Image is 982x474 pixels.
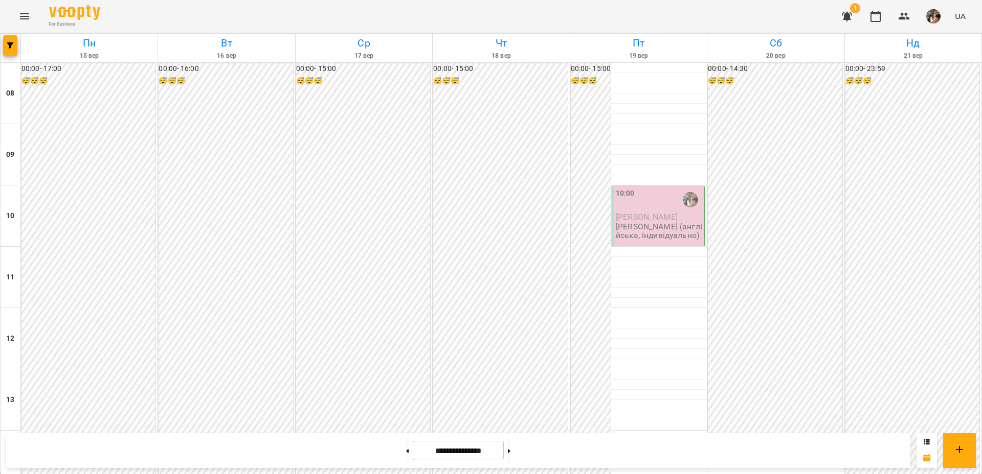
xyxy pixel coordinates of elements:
h6: Ср [297,35,431,51]
h6: 21 вер [846,51,980,61]
img: Семенюк Таїсія Олександрівна (а) [683,192,698,207]
h6: 00:00 - 15:00 [433,63,567,75]
h6: 00:00 - 15:00 [571,63,611,75]
h6: Нд [846,35,980,51]
h6: 13 [6,394,14,406]
h6: Пн [23,35,156,51]
h6: 😴😴😴 [708,76,842,87]
span: UA [955,11,966,21]
span: [PERSON_NAME] [616,212,678,222]
h6: 😴😴😴 [433,76,567,87]
h6: 19 вер [572,51,705,61]
h6: 17 вер [297,51,431,61]
h6: Вт [160,35,293,51]
h6: 😴😴😴 [845,76,979,87]
h6: 😴😴😴 [159,76,293,87]
span: For Business [49,21,100,28]
h6: 00:00 - 15:00 [296,63,430,75]
h6: 😴😴😴 [571,76,611,87]
h6: 20 вер [709,51,842,61]
p: [PERSON_NAME] (англійська, індивідуально) [616,222,702,240]
span: 1 [850,3,860,13]
h6: 10 [6,210,14,222]
h6: 00:00 - 23:59 [845,63,979,75]
h6: 08 [6,88,14,99]
h6: Чт [434,35,568,51]
button: UA [951,7,970,26]
h6: 00:00 - 16:00 [159,63,293,75]
h6: Пт [572,35,705,51]
h6: 😴😴😴 [21,76,155,87]
h6: 00:00 - 14:30 [708,63,842,75]
h6: 😴😴😴 [296,76,430,87]
h6: Сб [709,35,842,51]
button: Menu [12,4,37,29]
h6: 11 [6,272,14,283]
h6: 09 [6,149,14,160]
img: bab909270f41ff6b6355ba0ec2268f93.jpg [926,9,941,23]
h6: 12 [6,333,14,344]
label: 10:00 [616,188,635,199]
h6: 18 вер [434,51,568,61]
h6: 16 вер [160,51,293,61]
img: Voopty Logo [49,5,100,20]
h6: 15 вер [23,51,156,61]
h6: 00:00 - 17:00 [21,63,155,75]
